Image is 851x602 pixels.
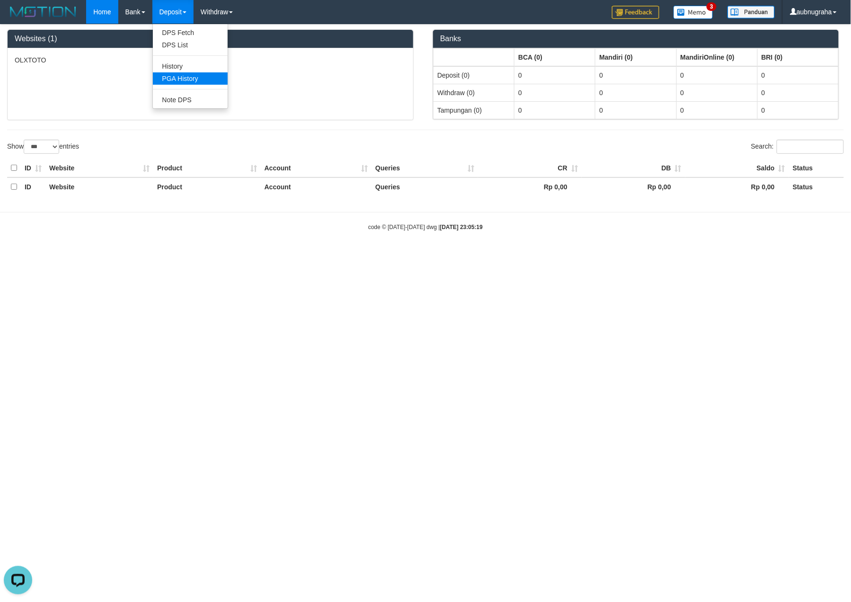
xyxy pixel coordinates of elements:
p: OLXTOTO [15,55,406,65]
th: ID [21,159,45,177]
td: 0 [514,66,595,84]
td: 0 [676,84,757,101]
strong: [DATE] 23:05:19 [440,224,483,230]
a: History [153,60,228,72]
h3: Websites (1) [15,35,406,43]
td: 0 [676,66,757,84]
td: 0 [514,84,595,101]
input: Search: [777,140,844,154]
span: 3 [707,2,717,11]
th: Queries [372,159,478,177]
td: 0 [595,66,676,84]
a: PGA History [153,72,228,85]
th: Account [261,159,372,177]
th: CR [478,159,582,177]
select: Showentries [24,140,59,154]
th: Product [153,159,261,177]
a: DPS Fetch [153,27,228,39]
td: 0 [757,66,838,84]
th: Product [153,177,261,196]
label: Show entries [7,140,79,154]
th: Website [45,177,153,196]
img: MOTION_logo.png [7,5,79,19]
img: Feedback.jpg [612,6,659,19]
th: Group: activate to sort column ascending [434,48,514,66]
td: Deposit (0) [434,66,514,84]
th: DB [582,159,685,177]
h3: Banks [440,35,832,43]
label: Search: [751,140,844,154]
td: 0 [676,101,757,119]
img: Button%20Memo.svg [674,6,713,19]
td: 0 [757,84,838,101]
th: Account [261,177,372,196]
th: Group: activate to sort column ascending [676,48,757,66]
th: Group: activate to sort column ascending [595,48,676,66]
th: Website [45,159,153,177]
td: Withdraw (0) [434,84,514,101]
th: Rp 0,00 [685,177,789,196]
td: 0 [595,84,676,101]
th: Group: activate to sort column ascending [514,48,595,66]
td: 0 [757,101,838,119]
th: Queries [372,177,478,196]
th: Rp 0,00 [478,177,582,196]
a: Note DPS [153,94,228,106]
img: panduan.png [727,6,775,18]
th: ID [21,177,45,196]
th: Rp 0,00 [582,177,685,196]
td: 0 [595,101,676,119]
th: Status [789,159,844,177]
td: 0 [514,101,595,119]
a: DPS List [153,39,228,51]
th: Status [789,177,844,196]
th: Saldo [685,159,789,177]
th: Group: activate to sort column ascending [757,48,838,66]
small: code © [DATE]-[DATE] dwg | [368,224,483,230]
button: Open LiveChat chat widget [4,4,32,32]
td: Tampungan (0) [434,101,514,119]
